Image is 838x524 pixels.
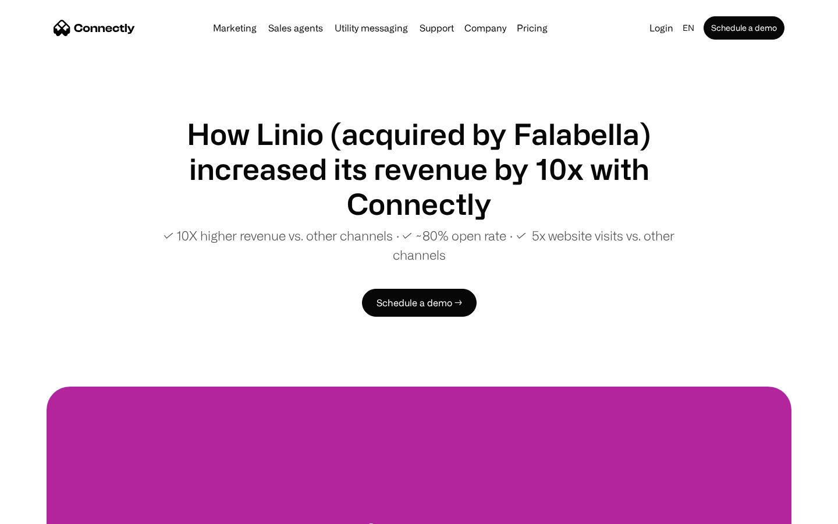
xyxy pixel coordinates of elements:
[645,20,678,36] a: Login
[362,289,477,317] a: Schedule a demo →
[208,23,261,33] a: Marketing
[330,23,413,33] a: Utility messaging
[512,23,552,33] a: Pricing
[683,20,694,36] div: en
[140,226,698,264] p: ✓ 10X higher revenue vs. other channels ∙ ✓ ~80% open rate ∙ ✓ 5x website visits vs. other channels
[464,20,506,36] div: Company
[23,504,70,520] ul: Language list
[704,16,784,40] a: Schedule a demo
[264,23,328,33] a: Sales agents
[140,116,698,221] h1: How Linio (acquired by Falabella) increased its revenue by 10x with Connectly
[12,502,70,520] aside: Language selected: English
[415,23,459,33] a: Support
